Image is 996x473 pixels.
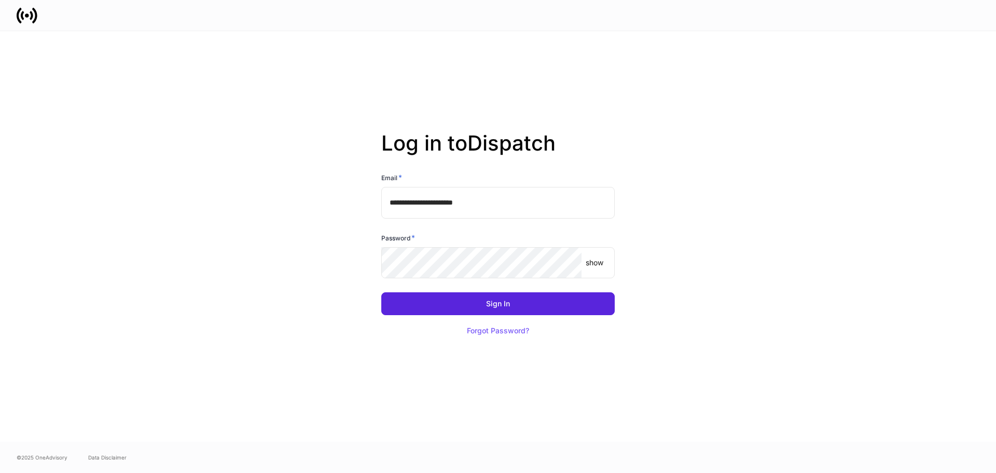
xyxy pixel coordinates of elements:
span: © 2025 OneAdvisory [17,453,67,462]
button: Sign In [381,292,615,315]
p: show [586,258,603,268]
div: Forgot Password? [467,327,529,334]
h2: Log in to Dispatch [381,131,615,172]
button: Forgot Password? [454,319,542,342]
div: Sign In [486,300,510,307]
h6: Email [381,172,402,183]
a: Data Disclaimer [88,453,127,462]
h6: Password [381,233,415,243]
